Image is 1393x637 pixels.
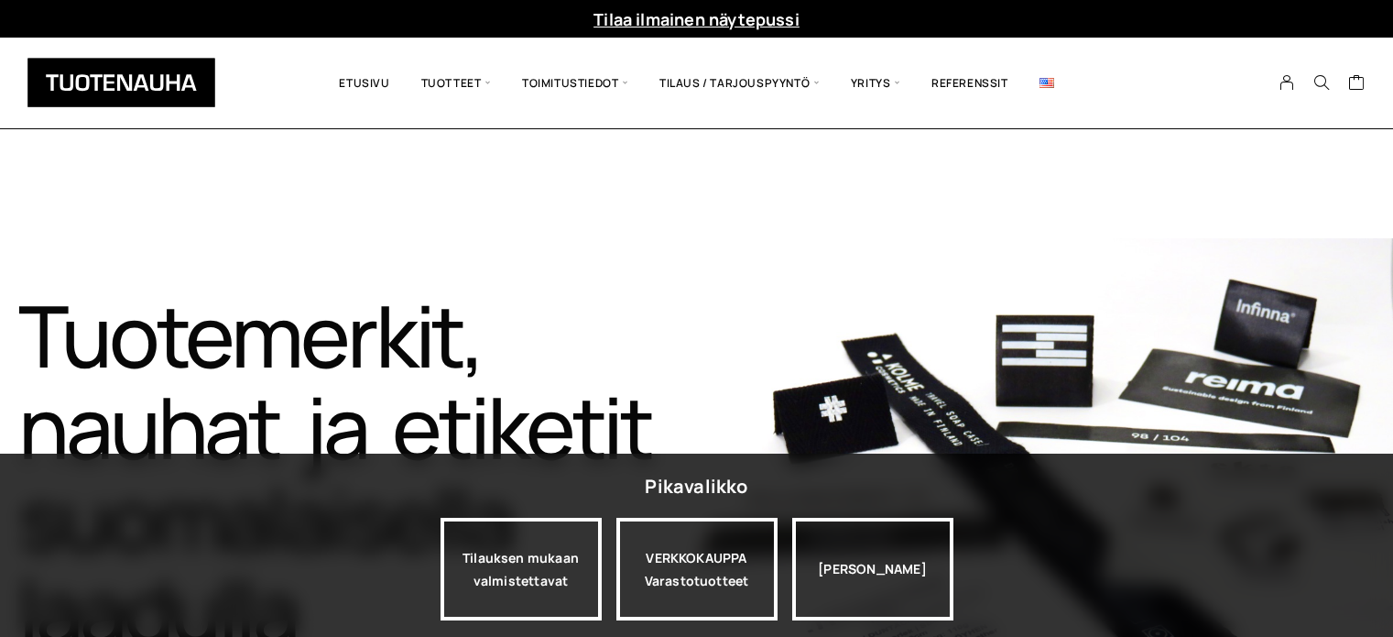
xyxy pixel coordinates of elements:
a: Tilaa ilmainen näytepussi [593,8,800,30]
a: Etusivu [323,51,405,115]
span: Tuotteet [406,51,506,115]
div: [PERSON_NAME] [792,518,953,621]
a: Referenssit [916,51,1024,115]
a: Cart [1348,73,1366,95]
span: Tilaus / Tarjouspyyntö [644,51,835,115]
a: My Account [1269,74,1305,91]
span: Toimitustiedot [506,51,644,115]
img: Tuotenauha Oy [27,58,215,107]
div: Pikavalikko [645,470,747,503]
span: Yritys [835,51,916,115]
a: Tilauksen mukaan valmistettavat [441,518,602,621]
button: Search [1304,74,1339,91]
div: VERKKOKAUPPA Varastotuotteet [616,518,778,621]
img: English [1039,78,1054,88]
a: VERKKOKAUPPAVarastotuotteet [616,518,778,621]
